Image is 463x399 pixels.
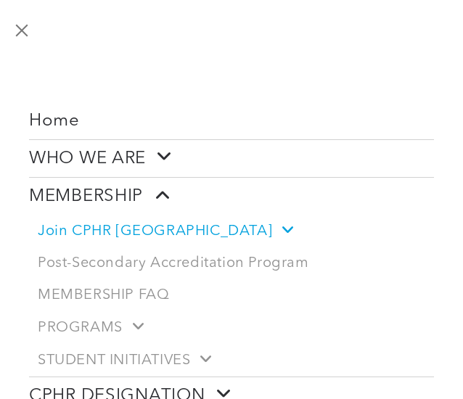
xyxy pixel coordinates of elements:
[38,255,309,272] span: Post-Secondary Accreditation Program
[29,185,170,207] span: MEMBERSHIP
[29,247,434,279] a: Post-Secondary Accreditation Program
[29,104,434,139] a: Home
[7,16,36,45] button: menu
[38,351,210,369] span: STUDENT INITIATIVES
[29,279,434,311] a: MEMBERSHIP FAQ
[29,215,434,247] a: Join CPHR [GEOGRAPHIC_DATA]
[29,178,434,215] a: MEMBERSHIP
[29,344,434,377] a: STUDENT INITIATIVES
[38,287,169,304] span: MEMBERSHIP FAQ
[29,311,434,344] a: PROGRAMS
[38,222,292,240] span: Join CPHR [GEOGRAPHIC_DATA]
[38,318,142,337] span: PROGRAMS
[29,140,434,177] a: WHO WE ARE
